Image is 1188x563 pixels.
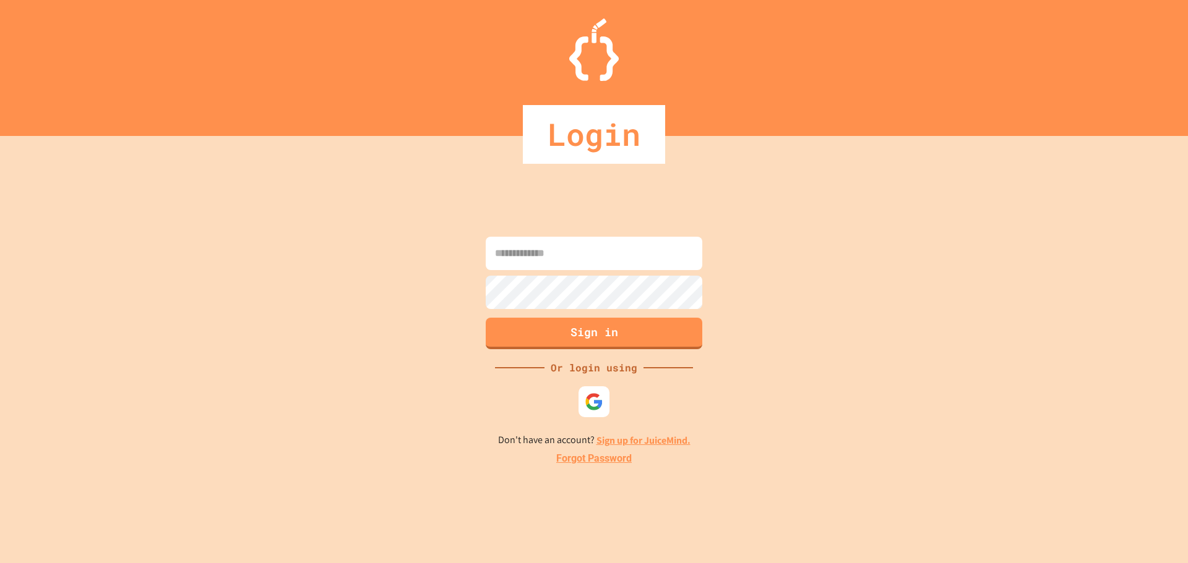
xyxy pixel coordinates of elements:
[486,318,702,349] button: Sign in
[556,451,632,466] a: Forgot Password
[596,434,691,447] a: Sign up for JuiceMind.
[544,360,643,375] div: Or login using
[569,19,619,81] img: Logo.svg
[585,392,603,411] img: google-icon.svg
[523,105,665,164] div: Login
[498,433,691,448] p: Don't have an account?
